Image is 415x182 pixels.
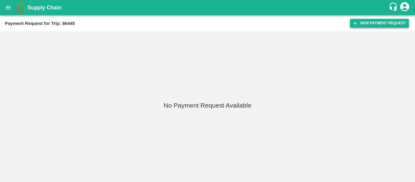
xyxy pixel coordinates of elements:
div: customer-support [389,2,399,13]
img: logo [15,2,27,14]
h5: No Payment Request Available [164,101,252,110]
button: open drawer [1,1,15,15]
a: Supply Chain [27,3,389,12]
div: account of current user [399,1,410,14]
b: Payment Request for Trip: 86445 [5,21,75,26]
button: New Payment Request [350,19,409,28]
b: Supply Chain [27,5,61,11]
